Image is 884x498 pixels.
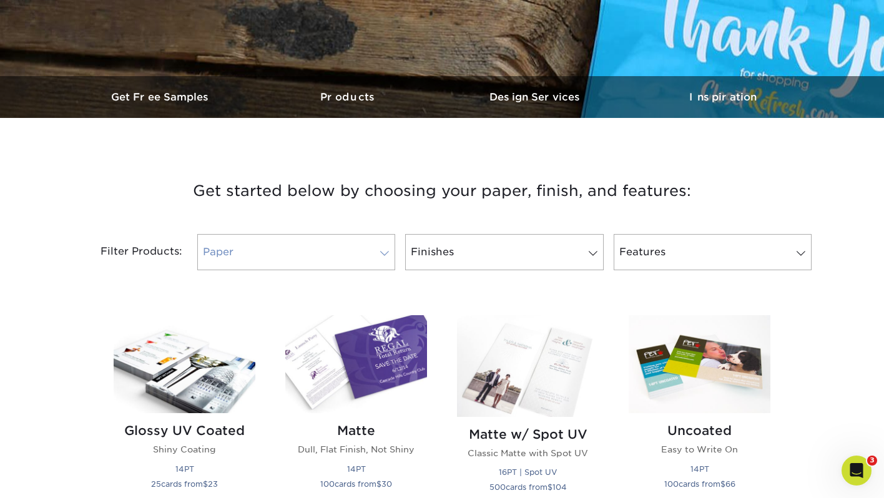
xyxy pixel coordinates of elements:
h2: Matte w/ Spot UV [457,427,599,442]
small: cards from [664,479,735,489]
p: Classic Matte with Spot UV [457,447,599,459]
a: Finishes [405,234,603,270]
span: 100 [664,479,679,489]
span: 23 [208,479,218,489]
span: $ [203,479,208,489]
img: Glossy UV Coated Postcards [114,315,255,413]
small: cards from [320,479,392,489]
h2: Glossy UV Coated [114,423,255,438]
a: Features [614,234,812,270]
span: 30 [381,479,392,489]
small: 14PT [347,464,366,474]
img: Matte w/ Spot UV Postcards [457,315,599,416]
h3: Design Services [442,91,629,103]
span: $ [720,479,725,489]
img: Uncoated Postcards [629,315,770,413]
a: Design Services [442,76,629,118]
span: 66 [725,479,735,489]
div: Filter Products: [67,234,192,270]
span: $ [548,482,552,492]
h3: Products [255,91,442,103]
span: 100 [320,479,335,489]
span: 25 [151,479,161,489]
h2: Matte [285,423,427,438]
small: 16PT | Spot UV [499,467,557,477]
a: Inspiration [629,76,817,118]
h3: Inspiration [629,91,817,103]
a: Paper [197,234,395,270]
h3: Get Free Samples [67,91,255,103]
span: $ [376,479,381,489]
span: 3 [867,456,877,466]
a: Products [255,76,442,118]
small: 14PT [690,464,709,474]
span: 104 [552,482,567,492]
img: Matte Postcards [285,315,427,413]
p: Easy to Write On [629,443,770,456]
iframe: Intercom live chat [842,456,872,486]
span: 500 [489,482,506,492]
a: Get Free Samples [67,76,255,118]
h3: Get started below by choosing your paper, finish, and features: [77,163,807,219]
p: Dull, Flat Finish, Not Shiny [285,443,427,456]
small: cards from [489,482,567,492]
small: 14PT [175,464,194,474]
p: Shiny Coating [114,443,255,456]
iframe: Google Customer Reviews [3,460,106,494]
h2: Uncoated [629,423,770,438]
small: cards from [151,479,218,489]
